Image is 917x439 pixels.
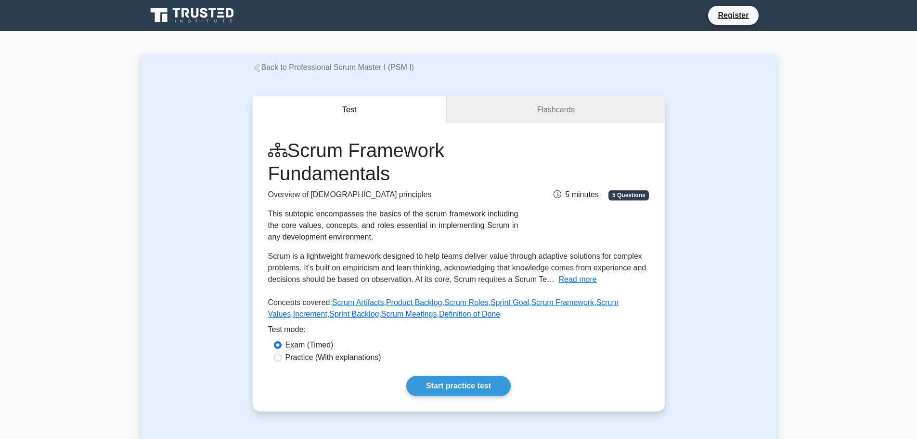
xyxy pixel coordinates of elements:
[268,297,649,324] p: Concepts covered: , , , , , , , , ,
[712,9,754,21] a: Register
[386,298,442,306] a: Product Backlog
[439,310,500,318] a: Definition of Done
[531,298,594,306] a: Scrum Framework
[608,190,649,200] span: 5 Questions
[381,310,437,318] a: Scrum Meetings
[491,298,529,306] a: Sprint Goal
[268,208,518,243] div: This subtopic encompasses the basics of the scrum framework including the core values, concepts, ...
[253,96,447,124] button: Test
[554,190,598,199] span: 5 minutes
[406,376,511,396] a: Start practice test
[253,63,414,71] a: Back to Professional Scrum Master I (PSM I)
[293,310,327,318] a: Increment
[268,252,646,283] span: Scrum is a lightweight framework designed to help teams deliver value through adaptive solutions ...
[268,324,649,339] div: Test mode:
[268,189,518,200] p: Overview of [DEMOGRAPHIC_DATA] principles
[285,352,381,363] label: Practice (With explanations)
[268,139,518,185] h1: Scrum Framework Fundamentals
[285,339,334,351] label: Exam (Timed)
[447,96,664,124] a: Flashcards
[559,274,597,285] button: Read more
[332,298,384,306] a: Scrum Artifacts
[329,310,379,318] a: Sprint Backlog
[444,298,489,306] a: Scrum Roles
